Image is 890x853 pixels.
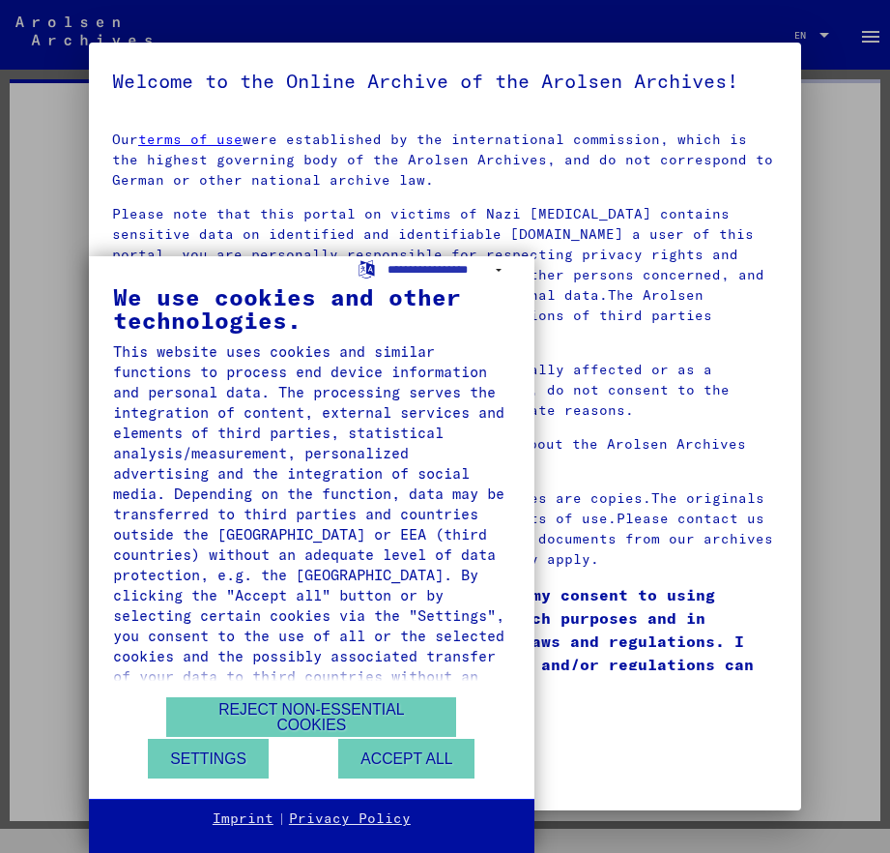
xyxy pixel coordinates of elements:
[289,809,411,829] a: Privacy Policy
[338,739,474,779] button: Accept all
[113,285,510,332] div: We use cookies and other technologies.
[213,809,273,829] a: Imprint
[166,697,456,737] button: Reject non-essential cookies
[113,341,510,707] div: This website uses cookies and similar functions to process end device information and personal da...
[148,739,269,779] button: Settings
